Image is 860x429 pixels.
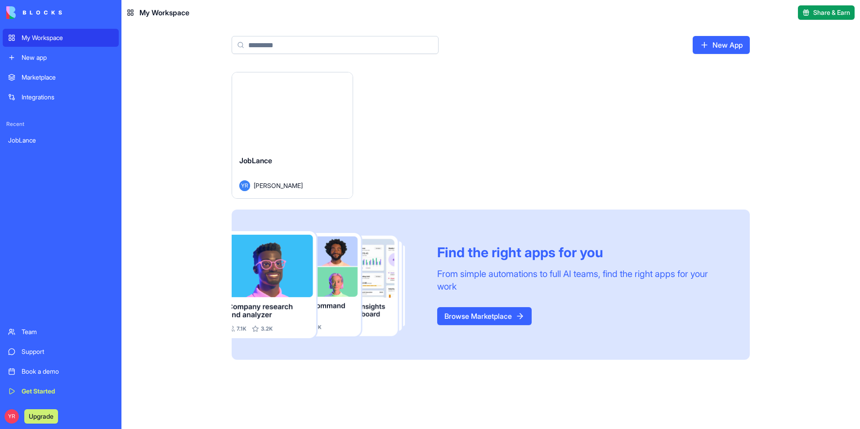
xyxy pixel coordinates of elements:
[3,49,119,67] a: New app
[239,156,272,165] span: JobLance
[3,68,119,86] a: Marketplace
[22,73,113,82] div: Marketplace
[22,53,113,62] div: New app
[24,411,58,420] a: Upgrade
[24,409,58,424] button: Upgrade
[813,8,850,17] span: Share & Earn
[4,409,19,424] span: YR
[437,244,728,260] div: Find the right apps for you
[6,6,62,19] img: logo
[232,231,423,339] img: Frame_181_egmpey.png
[3,131,119,149] a: JobLance
[22,387,113,396] div: Get Started
[254,181,303,190] span: [PERSON_NAME]
[8,136,113,145] div: JobLance
[22,33,113,42] div: My Workspace
[139,7,189,18] span: My Workspace
[693,36,750,54] a: New App
[798,5,855,20] button: Share & Earn
[3,88,119,106] a: Integrations
[3,121,119,128] span: Recent
[3,362,119,380] a: Book a demo
[22,93,113,102] div: Integrations
[22,347,113,356] div: Support
[3,343,119,361] a: Support
[239,180,250,191] span: YR
[232,72,353,199] a: JobLanceYR[PERSON_NAME]
[22,367,113,376] div: Book a demo
[3,323,119,341] a: Team
[437,268,728,293] div: From simple automations to full AI teams, find the right apps for your work
[22,327,113,336] div: Team
[437,307,532,325] a: Browse Marketplace
[3,29,119,47] a: My Workspace
[3,382,119,400] a: Get Started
